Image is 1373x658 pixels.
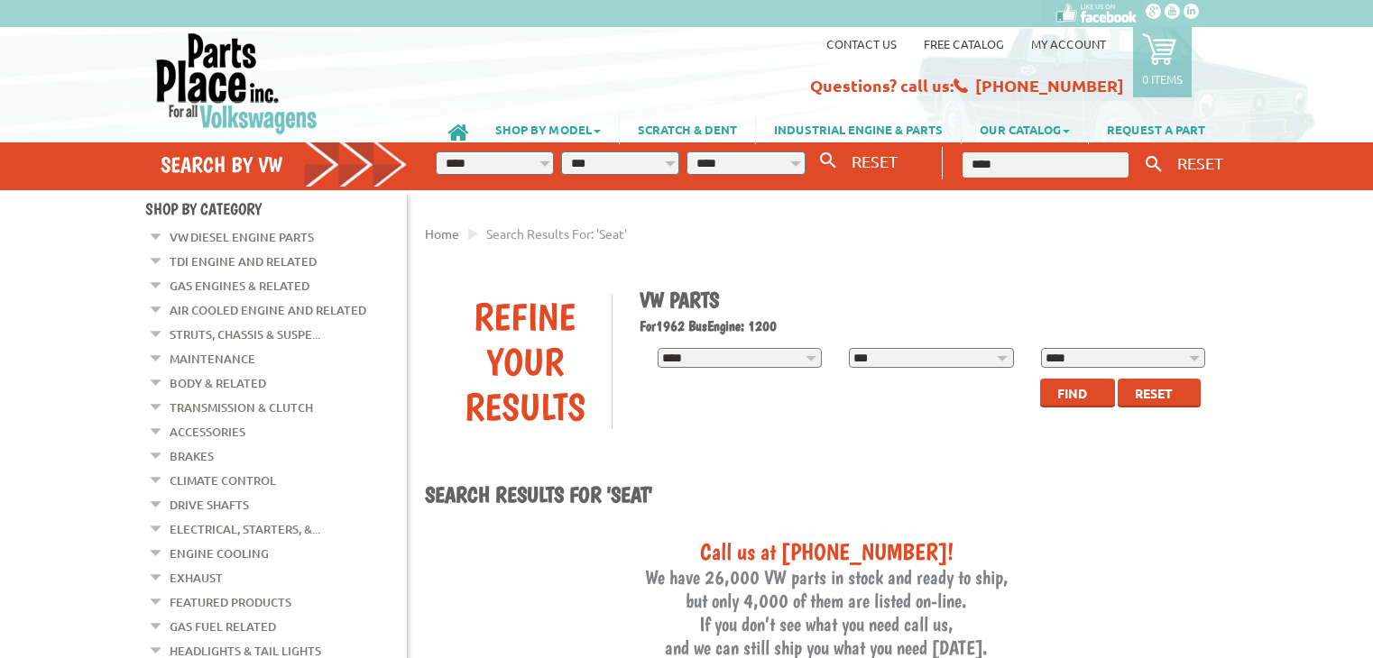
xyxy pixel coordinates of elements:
[1133,27,1192,97] a: 0 items
[707,317,777,334] span: Engine: 1200
[170,225,314,249] a: VW Diesel Engine Parts
[170,298,366,322] a: Air Cooled Engine and Related
[170,469,276,492] a: Climate Control
[170,542,269,565] a: Engine Cooling
[170,347,255,370] a: Maintenance
[1089,114,1223,144] a: REQUEST A PART
[170,274,309,297] a: Gas Engines & Related
[438,294,612,429] div: Refine Your Results
[486,225,627,242] span: Search results for: 'seat'
[170,396,313,419] a: Transmission & Clutch
[1118,379,1201,407] button: Reset
[1140,150,1167,179] button: Keyword Search
[1142,71,1183,87] p: 0 items
[170,615,276,638] a: Gas Fuel Related
[1177,153,1223,172] span: RESET
[170,250,317,273] a: TDI Engine and Related
[756,114,961,144] a: INDUSTRIAL ENGINE & PARTS
[1135,385,1173,401] span: Reset
[640,287,1215,313] h1: VW Parts
[640,317,656,334] span: For
[170,566,223,589] a: Exhaust
[1170,150,1230,176] button: RESET
[700,537,954,565] span: Call us at [PHONE_NUMBER]!
[170,444,214,468] a: Brakes
[1031,36,1106,51] a: My Account
[1040,379,1115,407] button: Find
[640,317,1215,334] h2: 1962 Bus
[924,36,1004,51] a: Free Catalog
[170,517,320,541] a: Electrical, Starters, &...
[154,32,319,135] img: Parts Place Inc!
[477,114,619,144] a: SHOP BY MODEL
[170,420,245,443] a: Accessories
[161,151,408,178] h4: Search by VW
[852,151,898,170] span: RESET
[170,371,266,395] a: Body & Related
[425,481,1228,510] h1: Search results for 'seat'
[813,148,843,174] button: Search By VW...
[170,493,249,516] a: Drive Shafts
[844,148,905,174] button: RESET
[425,225,459,242] a: Home
[170,590,291,614] a: Featured Products
[145,199,407,218] h4: Shop By Category
[1057,385,1087,401] span: Find
[962,114,1088,144] a: OUR CATALOG
[826,36,897,51] a: Contact us
[170,323,320,346] a: Struts, Chassis & Suspe...
[620,114,755,144] a: SCRATCH & DENT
